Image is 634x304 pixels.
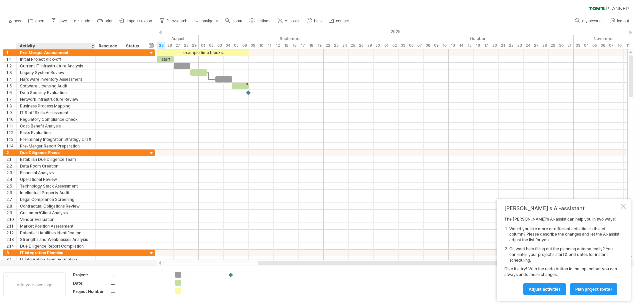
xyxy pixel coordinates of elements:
div: Monday, 3 November 2025 [574,42,582,49]
div: 2.10 [6,216,16,223]
div: Wednesday, 10 September 2025 [257,42,265,49]
div: 2.11 [6,223,16,229]
div: 1.14 [6,143,16,149]
a: navigator [193,17,220,25]
div: Business Process Mapping [20,103,92,109]
div: Tuesday, 23 September 2025 [332,42,340,49]
div: Market Position Assessment [20,223,92,229]
a: contact [327,17,351,25]
span: open [35,19,44,23]
div: Wednesday, 24 September 2025 [340,42,349,49]
span: filter/search [167,19,187,23]
div: Legacy System Review [20,69,92,76]
a: Adjust activities [523,283,566,295]
div: 1.9 [6,109,16,116]
div: Date: [73,280,110,286]
div: 2.9 [6,210,16,216]
div: Operational Review [20,176,92,183]
span: navigator [202,19,218,23]
div: Intellectual Property Audit [20,190,92,196]
a: zoom [223,17,244,25]
div: Monday, 10 November 2025 [615,42,624,49]
div: Tuesday, 14 October 2025 [457,42,465,49]
div: Cost-Benefit Analysis [20,123,92,129]
div: Hardware Inventory Assessment [20,76,92,82]
a: new [5,17,23,25]
div: 1 [6,49,16,56]
div: .... [237,272,274,278]
span: zoom [232,19,242,23]
div: .... [185,288,221,294]
div: 2.4 [6,176,16,183]
div: Friday, 19 September 2025 [315,42,324,49]
div: Monday, 6 October 2025 [407,42,415,49]
a: save [50,17,69,25]
div: Tuesday, 30 September 2025 [374,42,382,49]
a: help [305,17,324,25]
div: 1.13 [6,136,16,142]
div: Data Security Evaluation [20,89,92,96]
span: undo [81,19,90,23]
div: Friday, 12 September 2025 [274,42,282,49]
div: Data Room Creation [20,163,92,169]
div: .... [185,280,221,286]
div: Friday, 3 October 2025 [399,42,407,49]
div: Thursday, 4 September 2025 [224,42,232,49]
div: 1.7 [6,96,16,102]
div: Tuesday, 26 August 2025 [165,42,174,49]
div: Activity [20,43,92,49]
div: 2.2 [6,163,16,169]
div: Thursday, 9 October 2025 [432,42,440,49]
span: plan project (beta) [575,287,612,292]
span: new [14,19,21,23]
span: settings [257,19,270,23]
a: log out [608,17,631,25]
div: Network Infrastructure Review [20,96,92,102]
div: October 2025 [382,35,574,42]
div: 1.5 [6,83,16,89]
div: 1.10 [6,116,16,122]
div: Preliminary Integration Strategy Draft [20,136,92,142]
div: Add your own logo [3,272,66,297]
div: 2.12 [6,230,16,236]
span: my account [582,19,603,23]
div: Project: [73,272,110,278]
div: 3.1 [6,256,16,263]
div: Financial Analysis [20,170,92,176]
div: 1.8 [6,103,16,109]
div: Wednesday, 29 October 2025 [549,42,557,49]
div: .... [185,272,221,278]
div: Thursday, 25 September 2025 [349,42,357,49]
span: save [59,19,67,23]
div: Pre-Merger Assessment [20,49,92,56]
a: filter/search [158,17,189,25]
div: Tuesday, 11 November 2025 [624,42,632,49]
div: 1.6 [6,89,16,96]
div: 1.11 [6,123,16,129]
span: Adjust activities [529,287,561,292]
div: IT Integration Team Formation [20,256,92,263]
div: Tuesday, 28 October 2025 [540,42,549,49]
div: Thursday, 18 September 2025 [307,42,315,49]
div: September 2025 [199,35,382,42]
div: Wednesday, 22 October 2025 [507,42,515,49]
div: 1.4 [6,76,16,82]
div: 2.8 [6,203,16,209]
div: 2 [6,149,16,156]
a: AI assist [276,17,302,25]
div: Wednesday, 3 September 2025 [215,42,224,49]
div: Thursday, 2 October 2025 [390,42,399,49]
div: Monday, 8 September 2025 [240,42,249,49]
div: Thursday, 28 August 2025 [182,42,190,49]
div: Tuesday, 4 November 2025 [582,42,590,49]
div: 2.13 [6,236,16,243]
a: import / export [118,17,154,25]
div: Monday, 25 August 2025 [157,42,165,49]
div: The [PERSON_NAME]'s AI-assist can help you in two ways: Give it a try! With the undo button in th... [504,217,619,295]
div: Due Diligence Report Compilation [20,243,92,249]
div: .... [111,272,167,278]
span: log out [617,19,629,23]
div: Friday, 17 October 2025 [482,42,490,49]
div: Friday, 31 October 2025 [565,42,574,49]
div: .... [111,280,167,286]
